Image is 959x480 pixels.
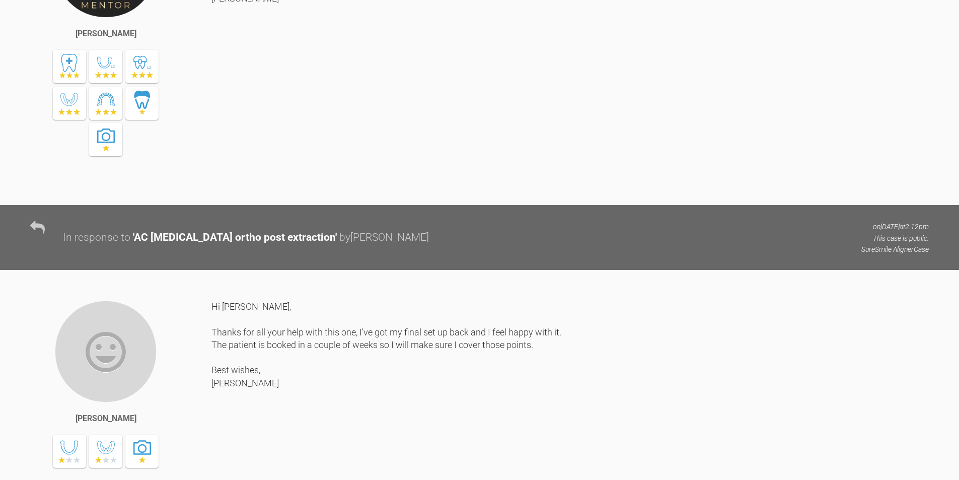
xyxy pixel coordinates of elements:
div: In response to [63,229,130,246]
p: SureSmile Aligner Case [861,244,929,255]
div: by [PERSON_NAME] [339,229,429,246]
img: Sally Davies [54,300,157,403]
p: This case is public. [861,233,929,244]
div: [PERSON_NAME] [76,412,136,425]
div: [PERSON_NAME] [76,27,136,40]
p: on [DATE] at 2:12pm [861,221,929,232]
div: ' AC [MEDICAL_DATA] ortho post extraction ' [133,229,337,246]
